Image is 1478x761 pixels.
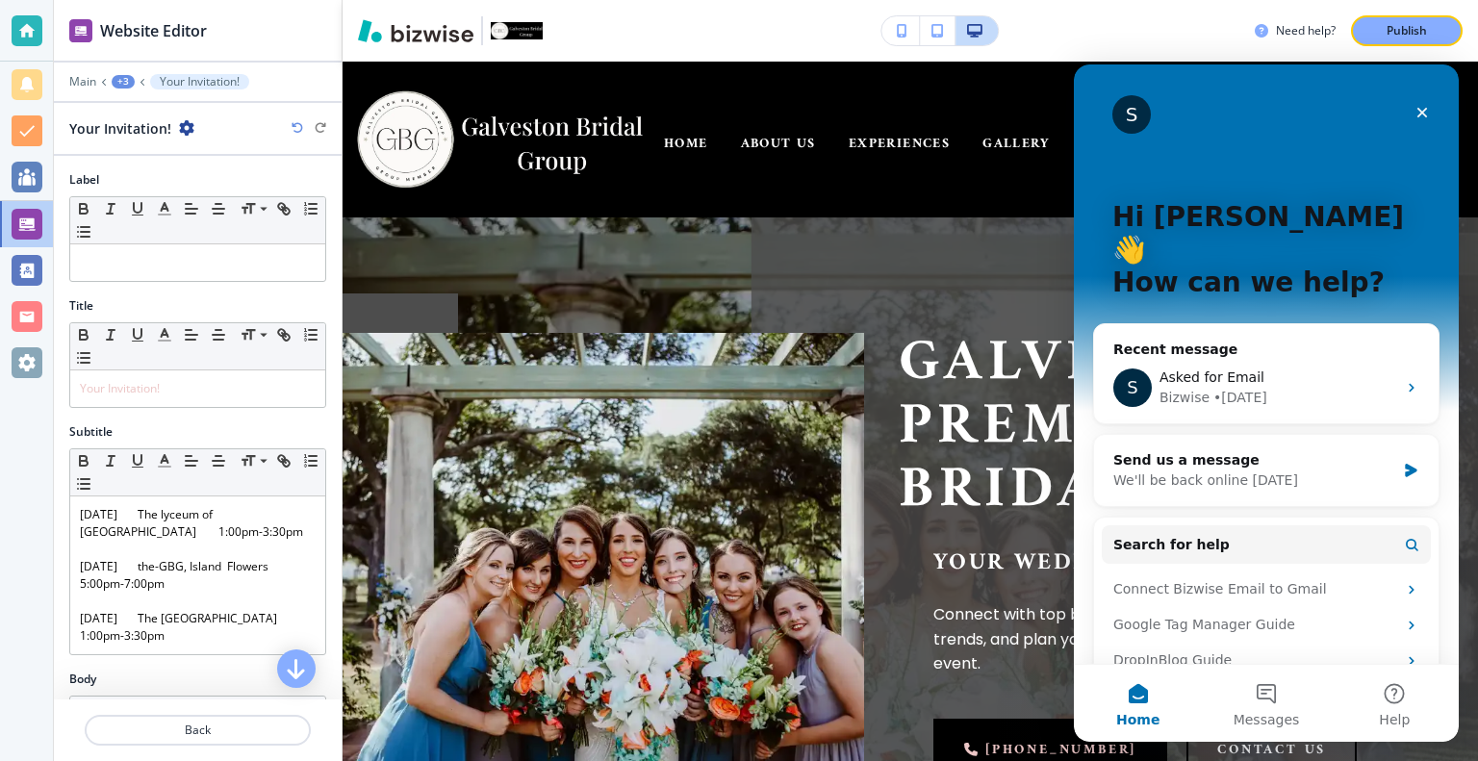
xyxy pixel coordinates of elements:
[69,171,99,189] h2: Label
[1351,15,1463,46] button: Publish
[356,77,645,202] img: Galveston Bridal Group
[80,506,316,541] p: [DATE] The lyceum of [GEOGRAPHIC_DATA] 1:00pm-3:30pm
[899,333,1420,523] p: Galveston’s Premier Bridal Events
[87,722,309,739] p: Back
[69,297,93,315] h2: Title
[933,543,1420,583] p: Your Wedding Starts Here
[112,75,135,89] button: +3
[100,19,207,42] h2: Website Editor
[1387,22,1427,39] p: Publish
[69,671,96,688] h2: Body
[80,558,316,593] p: [DATE] the-GBG, Island Flowers 5:00pm-7:00pm
[85,715,311,746] button: Back
[664,132,708,156] span: HOME
[160,75,240,89] p: Your Invitation!
[80,610,316,645] p: [DATE] The [GEOGRAPHIC_DATA] 1:00pm-3:30pm
[982,132,1050,156] span: GALLERY
[358,19,473,42] img: Bizwise Logo
[69,19,92,42] img: editor icon
[933,602,1420,676] p: Connect with top bridal vendors, get inspired by the latest trends, and plan your perfect day—all...
[849,132,950,156] span: EXPERIENCES
[69,118,171,139] h2: Your Invitation!
[491,22,543,40] img: Your Logo
[150,74,249,89] button: Your Invitation!
[1074,64,1459,742] iframe: Intercom live chat
[741,132,816,156] span: ABOUT US
[80,380,160,396] span: Your Invitation!
[69,75,96,89] button: Main
[69,423,113,441] h2: Subtitle
[1276,22,1336,39] h3: Need help?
